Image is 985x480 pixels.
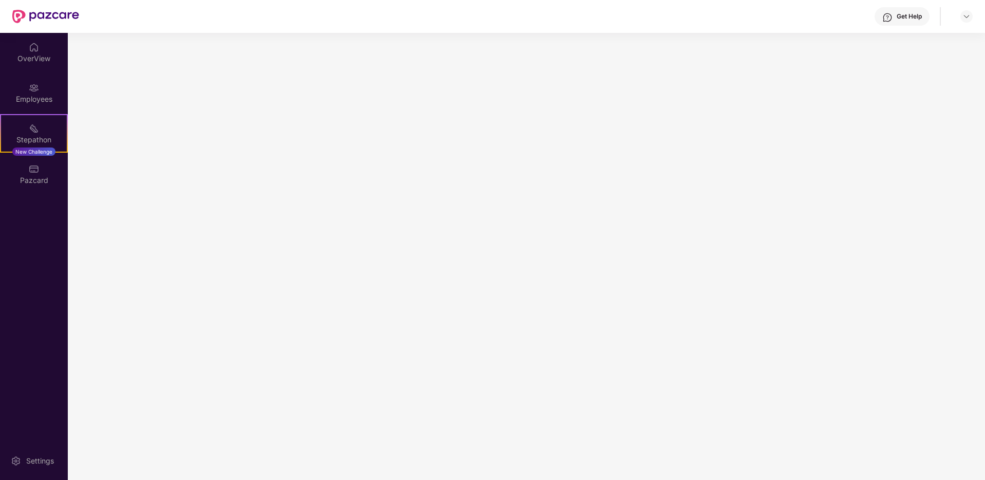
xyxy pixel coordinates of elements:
div: Get Help [897,12,922,21]
img: svg+xml;base64,PHN2ZyB4bWxucz0iaHR0cDovL3d3dy53My5vcmcvMjAwMC9zdmciIHdpZHRoPSIyMSIgaGVpZ2h0PSIyMC... [29,123,39,134]
div: Settings [23,456,57,466]
img: svg+xml;base64,PHN2ZyBpZD0iU2V0dGluZy0yMHgyMCIgeG1sbnM9Imh0dHA6Ly93d3cudzMub3JnLzIwMDAvc3ZnIiB3aW... [11,456,21,466]
img: svg+xml;base64,PHN2ZyBpZD0iUGF6Y2FyZCIgeG1sbnM9Imh0dHA6Ly93d3cudzMub3JnLzIwMDAvc3ZnIiB3aWR0aD0iMj... [29,164,39,174]
div: Stepathon [1,135,67,145]
img: svg+xml;base64,PHN2ZyBpZD0iRHJvcGRvd24tMzJ4MzIiIHhtbG5zPSJodHRwOi8vd3d3LnczLm9yZy8yMDAwL3N2ZyIgd2... [962,12,971,21]
img: New Pazcare Logo [12,10,79,23]
img: svg+xml;base64,PHN2ZyBpZD0iSG9tZSIgeG1sbnM9Imh0dHA6Ly93d3cudzMub3JnLzIwMDAvc3ZnIiB3aWR0aD0iMjAiIG... [29,42,39,52]
img: svg+xml;base64,PHN2ZyBpZD0iSGVscC0zMngzMiIgeG1sbnM9Imh0dHA6Ly93d3cudzMub3JnLzIwMDAvc3ZnIiB3aWR0aD... [882,12,893,23]
div: New Challenge [12,147,55,156]
img: svg+xml;base64,PHN2ZyBpZD0iRW1wbG95ZWVzIiB4bWxucz0iaHR0cDovL3d3dy53My5vcmcvMjAwMC9zdmciIHdpZHRoPS... [29,83,39,93]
